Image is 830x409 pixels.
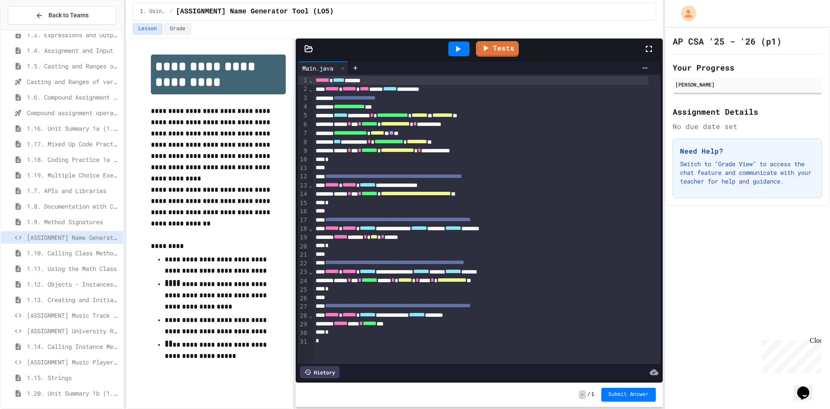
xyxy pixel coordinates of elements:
[27,93,120,102] span: 1.6. Compound Assignment Operators
[27,124,120,133] span: 1.16. Unit Summary 1a (1.1-1.6)
[758,337,821,374] iframe: chat widget
[48,11,89,20] span: Back to Teams
[27,202,120,211] span: 1.8. Documentation with Comments and Preconditions
[27,171,120,180] span: 1.19. Multiple Choice Exercises for Unit 1a (1.1-1.6)
[27,326,120,335] span: [ASSIGNMENT] University Registration System (LO4)
[673,106,822,118] h2: Assignment Details
[27,295,120,304] span: 1.13. Creating and Initializing Objects: Constructors
[27,186,120,195] span: 1.7. APIs and Libraries
[27,342,120,351] span: 1.14. Calling Instance Methods
[176,6,334,17] span: [ASSIGNMENT] Name Generator Tool (LO5)
[169,8,172,15] span: /
[680,160,815,186] p: Switch to "Grade View" to access the chat feature and communicate with your teacher for help and ...
[27,61,120,71] span: 1.5. Casting and Ranges of Values
[27,30,120,39] span: 1.3. Expressions and Output [New]
[27,280,120,289] span: 1.12. Objects - Instances of Classes
[27,108,120,117] span: Compound assignment operators - Quiz
[27,233,120,242] span: [ASSIGNMENT] Name Generator Tool (LO5)
[672,3,699,23] div: My Account
[27,389,120,398] span: 1.20. Unit Summary 1b (1.7-1.15)
[675,81,820,88] div: [PERSON_NAME]
[27,248,120,258] span: 1.10. Calling Class Methods
[794,374,821,400] iframe: chat widget
[140,8,166,15] span: 1. Using Objects and Methods
[27,217,120,226] span: 1.9. Method Signatures
[133,23,163,35] button: Lesson
[3,3,60,55] div: Chat with us now!Close
[27,155,120,164] span: 1.18. Coding Practice 1a (1.1-1.6)
[27,77,120,86] span: Casting and Ranges of variables - Quiz
[27,139,120,148] span: 1.17. Mixed Up Code Practice 1.1-1.6
[27,264,120,273] span: 1.11. Using the Math Class
[27,373,120,382] span: 1.15. Strings
[673,121,822,132] div: No due date set
[8,6,116,25] button: Back to Teams
[27,46,120,55] span: 1.4. Assignment and Input
[164,23,191,35] button: Grade
[27,357,120,367] span: [ASSIGNMENT] Music Player Debugger (LO3)
[673,61,822,74] h2: Your Progress
[680,146,815,156] h3: Need Help?
[673,35,782,47] h1: AP CSA '25 - '26 (p1)
[27,311,120,320] span: [ASSIGNMENT] Music Track Creator (LO4)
